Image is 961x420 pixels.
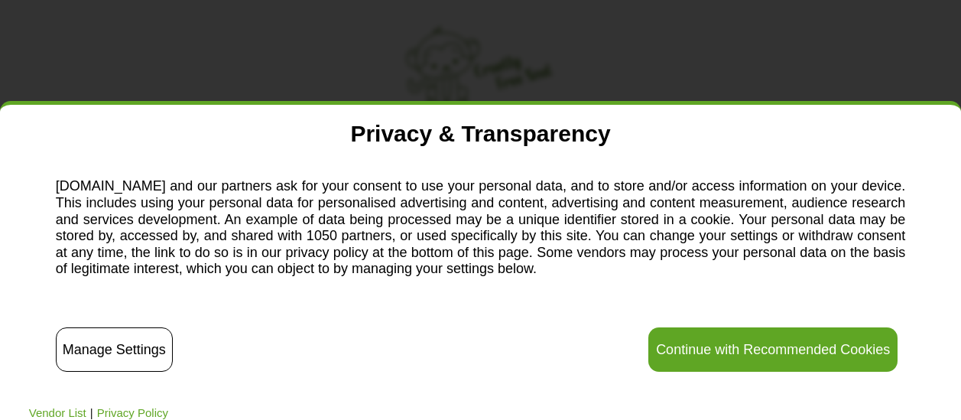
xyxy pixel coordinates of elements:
a: Vendor List [29,406,86,420]
button: Manage Settings [56,327,173,372]
button: Continue with Recommended Cookies [648,327,898,372]
span: | [90,406,93,420]
p: [DOMAIN_NAME] and our partners ask for your consent to use your personal data, and to store and/o... [56,174,906,285]
a: Privacy Policy [97,406,168,420]
h2: Privacy & Transparency [52,120,910,148]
